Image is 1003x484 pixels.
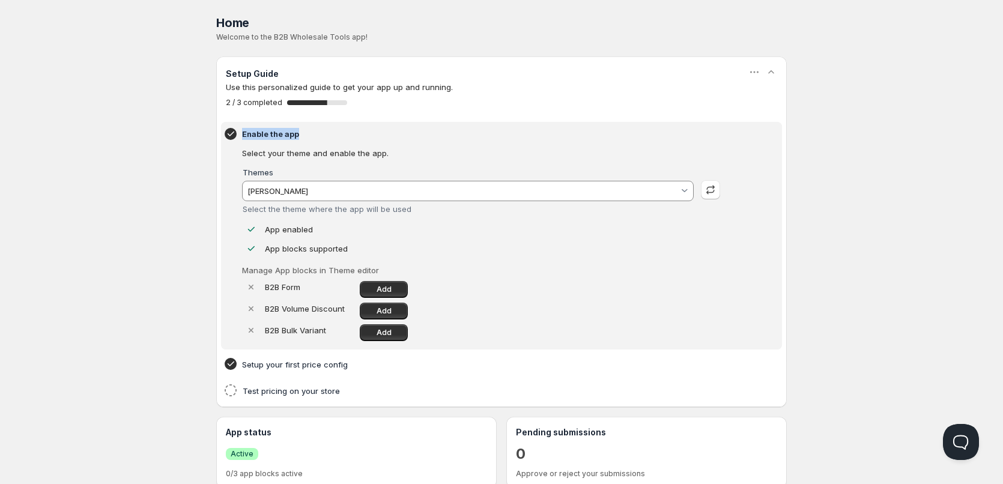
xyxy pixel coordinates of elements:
[516,426,777,438] h3: Pending submissions
[265,243,348,255] p: App blocks supported
[377,306,392,316] span: Add
[243,168,273,177] label: Themes
[360,324,408,341] a: Add
[226,469,487,479] p: 0/3 app blocks active
[265,303,355,315] p: B2B Volume Discount
[243,204,694,214] div: Select the theme where the app will be used
[242,128,724,140] h4: Enable the app
[377,328,392,337] span: Add
[231,449,253,459] span: Active
[226,426,487,438] h3: App status
[226,81,777,93] p: Use this personalized guide to get your app up and running.
[216,32,787,42] p: Welcome to the B2B Wholesale Tools app!
[516,469,777,479] p: Approve or reject your submissions
[265,223,313,235] p: App enabled
[360,303,408,319] a: Add
[216,16,249,30] span: Home
[242,358,724,371] h4: Setup your first price config
[265,281,355,293] p: B2B Form
[516,444,526,464] a: 0
[943,424,979,460] iframe: Help Scout Beacon - Open
[242,264,720,276] p: Manage App blocks in Theme editor
[226,68,279,80] h3: Setup Guide
[242,147,720,159] p: Select your theme and enable the app.
[243,385,724,397] h4: Test pricing on your store
[226,98,282,107] span: 2 / 3 completed
[265,324,355,336] p: B2B Bulk Variant
[377,285,392,294] span: Add
[226,447,258,460] a: SuccessActive
[360,281,408,298] a: Add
